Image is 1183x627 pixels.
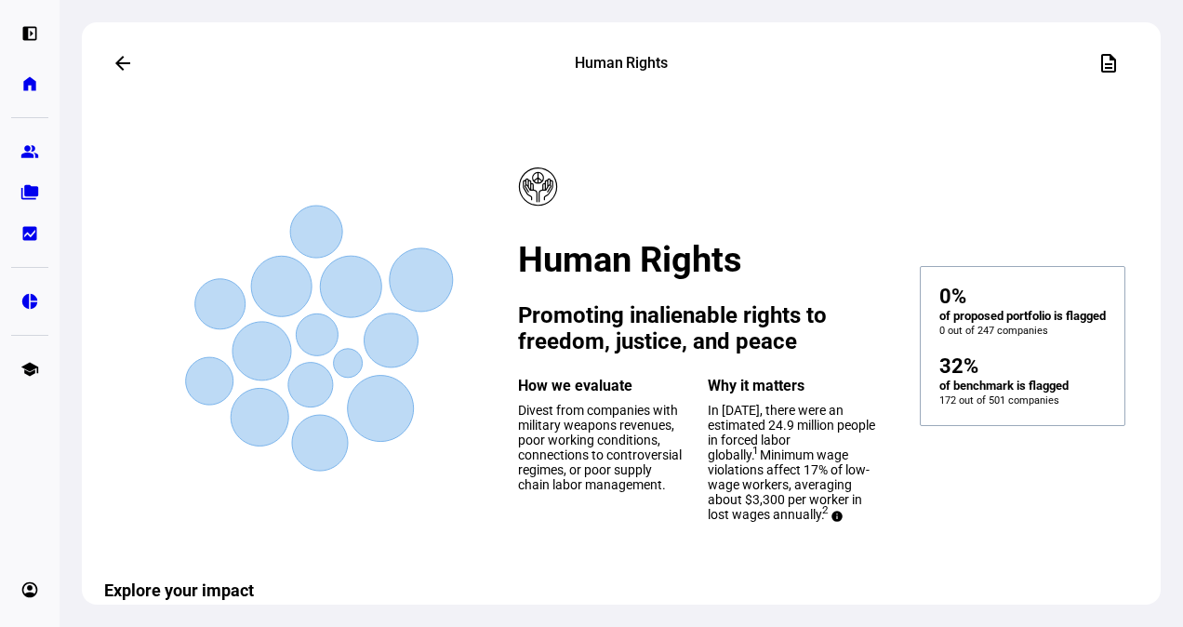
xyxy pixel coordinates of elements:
[939,378,1106,394] div: of benchmark is flagged
[112,52,134,74] mat-icon: arrow_back
[20,142,39,161] eth-mat-symbol: group
[518,167,558,207] img: Pillar icon
[449,52,793,74] div: Human Rights
[20,292,39,311] eth-mat-symbol: pie_chart
[939,286,1106,308] div: 0%
[11,65,48,102] a: home
[518,403,682,492] span: Divest from companies with military weapons revenues, poor working conditions, connections to con...
[20,24,39,43] eth-mat-symbol: left_panel_open
[20,74,39,93] eth-mat-symbol: home
[11,215,48,252] a: bid_landscape
[11,174,48,211] a: folder_copy
[11,133,48,170] a: group
[518,239,879,280] h1: Human Rights
[518,302,879,354] h3: Promoting inalienable rights to freedom, justice, and peace
[708,377,879,395] div: Why it matters
[939,325,1106,337] div: 0 out of 247 companies
[939,308,1106,325] div: of proposed portfolio is flagged
[518,377,685,395] div: How we evaluate
[752,444,759,457] sup: 1
[939,394,1106,407] div: 172 out of 501 companies
[822,503,829,516] sup: 2
[20,580,39,599] eth-mat-symbol: account_circle
[20,183,39,202] eth-mat-symbol: folder_copy
[20,360,39,379] eth-mat-symbol: school
[1097,52,1120,74] mat-icon: description
[939,355,1106,378] div: 32%
[831,507,853,529] mat-icon: info
[11,283,48,320] a: pie_chart
[20,224,39,243] eth-mat-symbol: bid_landscape
[104,547,1144,600] div: Explore your impact
[708,403,875,522] span: In [DATE], there were an estimated 24.9 million people in forced labor globally. Minimum wage vio...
